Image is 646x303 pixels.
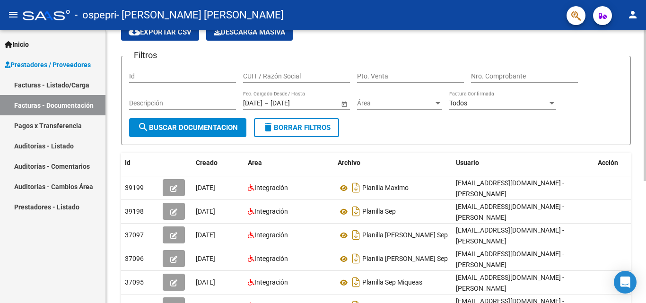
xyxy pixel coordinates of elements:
mat-icon: menu [8,9,19,20]
span: Archivo [338,159,360,166]
i: Descargar documento [350,251,362,266]
span: Area [248,159,262,166]
span: 39198 [125,208,144,215]
span: Inicio [5,39,29,50]
span: Acción [598,159,618,166]
span: 37095 [125,278,144,286]
button: Borrar Filtros [254,118,339,137]
span: Exportar CSV [129,28,192,36]
mat-icon: cloud_download [129,26,140,37]
span: [EMAIL_ADDRESS][DOMAIN_NAME] - [PERSON_NAME] [456,226,564,245]
div: Open Intercom Messenger [614,271,637,294]
i: Descargar documento [350,204,362,219]
datatable-header-cell: Creado [192,153,244,173]
input: Fecha fin [271,99,317,107]
span: 39199 [125,184,144,191]
span: Área [357,99,434,107]
span: Integración [254,231,288,239]
span: – [264,99,269,107]
i: Descargar documento [350,275,362,290]
span: Usuario [456,159,479,166]
span: [DATE] [196,255,215,262]
span: 37097 [125,231,144,239]
button: Descarga Masiva [206,24,293,41]
mat-icon: search [138,121,149,133]
mat-icon: person [627,9,638,20]
span: [EMAIL_ADDRESS][DOMAIN_NAME] - [PERSON_NAME] [456,250,564,268]
span: Integración [254,278,288,286]
span: Integración [254,255,288,262]
span: [EMAIL_ADDRESS][DOMAIN_NAME] - [PERSON_NAME] [456,274,564,292]
app-download-masive: Descarga masiva de comprobantes (adjuntos) [206,24,293,41]
h3: Filtros [129,49,162,62]
span: [DATE] [196,208,215,215]
button: Exportar CSV [121,24,199,41]
datatable-header-cell: Area [244,153,334,173]
span: [EMAIL_ADDRESS][DOMAIN_NAME] - [PERSON_NAME] [456,179,564,198]
datatable-header-cell: Archivo [334,153,452,173]
span: Planilla Maximo [362,184,409,192]
button: Buscar Documentacion [129,118,246,137]
span: [DATE] [196,184,215,191]
span: Planilla Sep Miqueas [362,279,422,286]
input: Fecha inicio [243,99,262,107]
span: Creado [196,159,218,166]
mat-icon: delete [262,121,274,133]
datatable-header-cell: Id [121,153,159,173]
span: [EMAIL_ADDRESS][DOMAIN_NAME] - [PERSON_NAME] [456,203,564,221]
button: Open calendar [339,99,349,109]
i: Descargar documento [350,227,362,242]
span: Buscar Documentacion [138,123,238,132]
span: [DATE] [196,278,215,286]
span: Planilla [PERSON_NAME] Sep [362,255,448,263]
datatable-header-cell: Acción [594,153,641,173]
span: Planilla Sep [362,208,396,216]
span: Planilla [PERSON_NAME] Sep [362,232,448,239]
span: Descarga Masiva [214,28,285,36]
span: - [PERSON_NAME] [PERSON_NAME] [116,5,284,26]
span: Integración [254,184,288,191]
span: Id [125,159,131,166]
span: Borrar Filtros [262,123,331,132]
span: - ospepri [75,5,116,26]
span: Todos [449,99,467,107]
datatable-header-cell: Usuario [452,153,594,173]
i: Descargar documento [350,180,362,195]
span: [DATE] [196,231,215,239]
span: Prestadores / Proveedores [5,60,91,70]
span: 37096 [125,255,144,262]
span: Integración [254,208,288,215]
